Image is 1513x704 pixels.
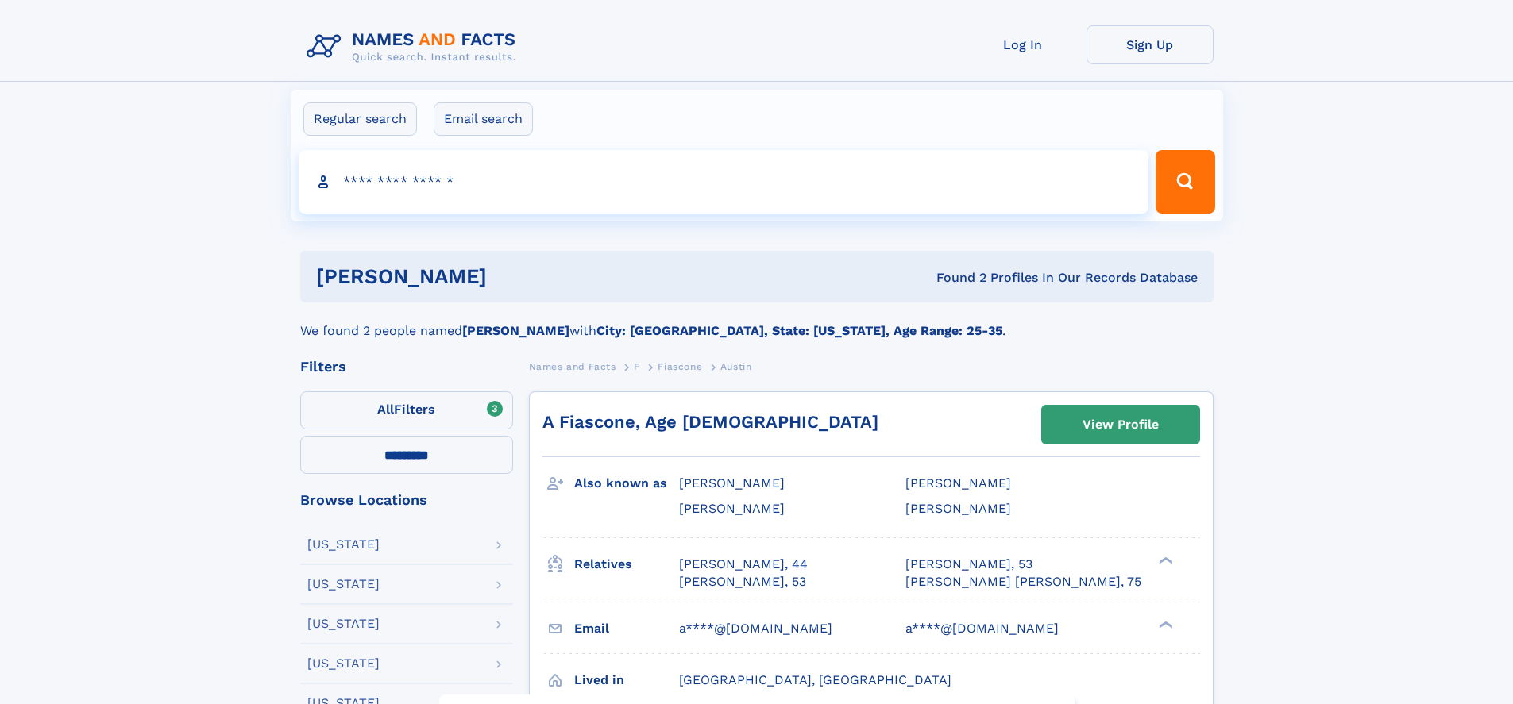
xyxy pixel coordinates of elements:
label: Regular search [303,102,417,136]
label: Filters [300,391,513,429]
img: Logo Names and Facts [300,25,529,68]
div: [US_STATE] [307,578,380,591]
a: [PERSON_NAME], 53 [905,556,1032,573]
button: Search Button [1156,150,1214,214]
div: ❯ [1155,619,1174,629]
a: F [634,356,640,376]
div: We found 2 people named with . [300,302,1214,340]
a: Log In [959,25,1087,64]
h1: [PERSON_NAME] [316,267,712,287]
div: [US_STATE] [307,657,380,670]
div: View Profile [1083,406,1159,443]
h3: Relatives [574,551,679,578]
a: Names and Facts [529,356,616,376]
div: ❯ [1155,555,1174,565]
div: Filters [300,360,513,374]
input: search input [299,150,1149,214]
div: Browse Locations [300,493,513,507]
div: Found 2 Profiles In Our Records Database [712,269,1198,287]
h3: Email [574,615,679,642]
span: [GEOGRAPHIC_DATA], [GEOGRAPHIC_DATA] [679,672,951,687]
h3: Lived in [574,667,679,694]
span: Austin [720,361,752,372]
a: [PERSON_NAME], 53 [679,573,806,591]
h3: Also known as [574,470,679,497]
a: Fiascone [658,356,702,376]
span: Fiascone [658,361,702,372]
span: [PERSON_NAME] [679,475,785,490]
b: City: [GEOGRAPHIC_DATA], State: [US_STATE], Age Range: 25-35 [596,323,1002,338]
span: [PERSON_NAME] [905,501,1011,516]
label: Email search [434,102,533,136]
span: [PERSON_NAME] [679,501,785,516]
span: [PERSON_NAME] [905,475,1011,490]
div: [US_STATE] [307,617,380,630]
a: [PERSON_NAME] [PERSON_NAME], 75 [905,573,1141,591]
a: A Fiascone, Age [DEMOGRAPHIC_DATA] [542,412,878,432]
a: [PERSON_NAME], 44 [679,556,808,573]
span: All [377,402,394,417]
b: [PERSON_NAME] [462,323,569,338]
a: View Profile [1042,406,1199,444]
div: [US_STATE] [307,538,380,551]
a: Sign Up [1087,25,1214,64]
span: F [634,361,640,372]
